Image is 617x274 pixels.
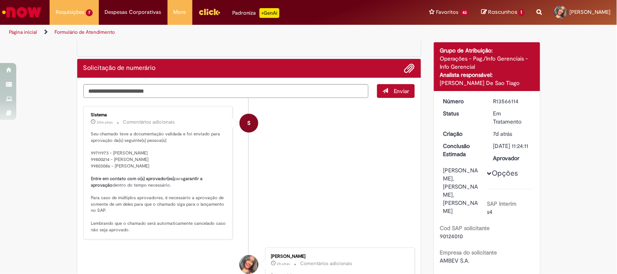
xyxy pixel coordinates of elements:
[487,208,493,215] span: s4
[300,260,352,267] small: Comentários adicionais
[440,71,534,79] div: Analista responsável:
[460,9,469,16] span: 43
[440,54,534,71] div: Operações - Pag./Info Gerenciais - Info Gerencial
[1,4,43,20] img: ServiceNow
[487,154,537,162] dt: Aprovador
[123,119,175,126] small: Comentários adicionais
[83,84,369,98] textarea: Digite sua mensagem aqui...
[440,46,534,54] div: Grupo de Atribuição:
[240,114,258,133] div: System
[487,200,517,207] b: SAP Interim
[440,224,490,232] b: Cod SAP solicitante
[55,29,115,35] a: Formulário de Atendimento
[443,166,481,215] div: [PERSON_NAME], [PERSON_NAME], [PERSON_NAME]
[247,113,251,133] span: S
[174,8,186,16] span: More
[404,63,415,74] button: Adicionar anexos
[233,8,279,18] div: Padroniza
[198,6,220,18] img: click_logo_yellow_360x200.png
[481,9,525,16] a: Rascunhos
[493,142,531,150] div: [DATE] 11:24:11
[259,8,279,18] p: +GenAi
[91,176,174,182] b: Entre em contato com o(s) aprovador(es)
[91,131,227,233] p: Seu chamado teve a documentação validada e foi enviado para aprovação da(s) seguinte(s) pessoa(s)...
[97,120,113,125] span: 25m atrás
[56,8,84,16] span: Requisições
[440,257,470,264] span: AMBEV S.A.
[277,261,290,266] time: 01/10/2025 12:14:24
[437,130,487,138] dt: Criação
[277,261,290,266] span: 2h atrás
[9,29,37,35] a: Página inicial
[493,130,531,138] div: 25/09/2025 11:24:06
[519,9,525,16] span: 1
[493,109,531,126] div: Em Tratamento
[437,97,487,105] dt: Número
[440,79,534,87] div: [PERSON_NAME] De Sao Tiago
[377,84,415,98] button: Enviar
[436,8,459,16] span: Favoritos
[570,9,611,15] span: [PERSON_NAME]
[440,233,463,240] span: 90124010
[488,8,517,16] span: Rascunhos
[86,9,93,16] span: 7
[493,130,512,137] span: 7d atrás
[437,142,487,158] dt: Conclusão Estimada
[493,130,512,137] time: 25/09/2025 11:24:06
[83,65,156,72] h2: Solicitação de numerário Histórico de tíquete
[394,87,410,95] span: Enviar
[91,113,227,117] div: Sistema
[105,8,161,16] span: Despesas Corporativas
[240,255,258,274] div: Railen Moreira Gomes
[437,109,487,117] dt: Status
[6,25,405,40] ul: Trilhas de página
[271,254,406,259] div: [PERSON_NAME]
[91,176,204,188] b: garantir a aprovação
[440,249,497,256] b: Empresa do solicitante
[493,97,531,105] div: R13566114
[97,120,113,125] time: 01/10/2025 13:26:32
